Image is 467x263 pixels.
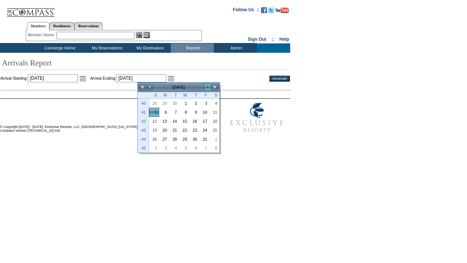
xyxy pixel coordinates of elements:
a: 4 [210,99,219,107]
td: Monday, October 06, 2025 [159,108,169,117]
td: Friday, October 17, 2025 [199,117,209,126]
td: Tuesday, November 04, 2025 [169,144,179,153]
td: Arrival Starting: Arrival Ending: [0,74,259,83]
img: View [136,32,142,38]
td: Saturday, October 18, 2025 [209,117,219,126]
td: Friday, October 24, 2025 [199,126,209,135]
a: 11 [210,108,219,116]
a: Follow us on Twitter [268,9,274,14]
td: Sunday, October 19, 2025 [149,126,159,135]
th: Monday [159,92,169,99]
a: 25 [210,126,219,134]
a: 18 [210,117,219,125]
td: Friday, October 03, 2025 [199,99,209,108]
a: 14 [170,117,179,125]
td: Thursday, October 02, 2025 [189,99,199,108]
th: Tuesday [169,92,179,99]
a: Residences [49,22,75,30]
a: 8 [180,108,189,116]
img: Follow us on Twitter [268,7,274,13]
td: Wednesday, October 22, 2025 [179,126,189,135]
td: Friday, October 10, 2025 [199,108,209,117]
a: 29 [180,135,189,143]
a: 13 [160,117,169,125]
a: Reservations [75,22,103,30]
th: Saturday [209,92,219,99]
td: Monday, October 13, 2025 [159,117,169,126]
td: Sunday, September 28, 2025 [149,99,159,108]
a: > [204,83,211,91]
th: 42 [138,117,149,126]
a: 29 [160,99,169,107]
td: Thursday, October 09, 2025 [189,108,199,117]
a: >> [211,83,219,91]
a: 1 [210,135,219,143]
th: 41 [138,108,149,117]
td: Saturday, October 04, 2025 [209,99,219,108]
a: 15 [180,117,189,125]
a: Sign Out [248,37,266,42]
td: Tuesday, October 07, 2025 [169,108,179,117]
a: 8 [210,144,219,152]
td: My Destination [128,43,171,53]
a: 21 [170,126,179,134]
th: 43 [138,126,149,135]
td: Follow Us :: [233,6,260,15]
td: [DATE] [154,83,204,91]
div: Member Name: [28,32,57,38]
td: Friday, October 31, 2025 [199,135,209,144]
td: Monday, November 03, 2025 [159,144,169,153]
a: 7 [200,144,209,152]
a: 2 [189,99,199,107]
a: 5 [180,144,189,152]
td: Sunday, October 12, 2025 [149,117,159,126]
th: 45 [138,144,149,153]
td: Concierge Home [33,43,85,53]
a: 5 [149,108,159,116]
a: Open the calendar popup. [79,74,87,83]
a: < [146,83,154,91]
a: 12 [149,117,159,125]
a: 28 [170,135,179,143]
a: Members [27,22,50,30]
th: Friday [199,92,209,99]
th: Wednesday [179,92,189,99]
td: Tuesday, September 30, 2025 [169,99,179,108]
a: 30 [189,135,199,143]
th: 40 [138,99,149,108]
a: Open the calendar popup. [167,74,175,83]
a: 7 [170,108,179,116]
td: Saturday, November 01, 2025 [209,135,219,144]
td: Thursday, November 06, 2025 [189,144,199,153]
img: Become our fan on Facebook [261,7,267,13]
td: Admin [214,43,257,53]
a: 6 [189,144,199,152]
a: 6 [160,108,169,116]
img: Compass Home [6,2,55,17]
a: << [139,83,146,91]
a: 23 [189,126,199,134]
a: 20 [160,126,169,134]
a: 27 [160,135,169,143]
td: My Reservations [85,43,128,53]
td: Wednesday, October 01, 2025 [179,99,189,108]
a: 28 [149,99,159,107]
td: Reports [171,43,214,53]
a: Subscribe to our YouTube Channel [275,9,289,14]
td: Thursday, October 16, 2025 [189,117,199,126]
td: Saturday, November 08, 2025 [209,144,219,153]
a: 31 [200,135,209,143]
a: 22 [180,126,189,134]
a: 17 [200,117,209,125]
a: 3 [200,99,209,107]
td: Sunday, November 02, 2025 [149,144,159,153]
td: Monday, September 29, 2025 [159,99,169,108]
th: 44 [138,135,149,144]
img: Subscribe to our YouTube Channel [275,7,289,13]
td: Thursday, October 23, 2025 [189,126,199,135]
a: 26 [149,135,159,143]
td: Monday, October 27, 2025 [159,135,169,144]
td: Wednesday, October 15, 2025 [179,117,189,126]
th: Sunday [149,92,159,99]
a: 3 [160,144,169,152]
